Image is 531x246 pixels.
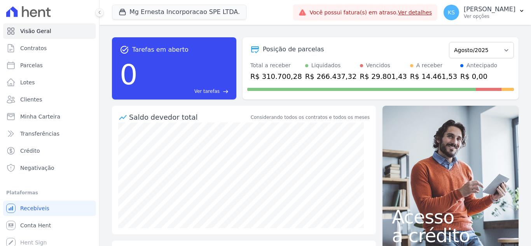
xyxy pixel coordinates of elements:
span: Conta Hent [20,222,51,229]
span: Crédito [20,147,40,155]
a: Crédito [3,143,96,159]
a: Minha Carteira [3,109,96,124]
button: KS [PERSON_NAME] Ver opções [437,2,531,23]
a: Lotes [3,75,96,90]
a: Conta Hent [3,218,96,233]
span: Lotes [20,79,35,86]
span: Você possui fatura(s) em atraso. [309,9,432,17]
span: Clientes [20,96,42,103]
span: KS [448,10,455,15]
span: Ver tarefas [194,88,220,95]
div: R$ 14.461,53 [410,71,457,82]
span: Negativação [20,164,54,172]
div: R$ 310.700,28 [250,71,302,82]
div: R$ 0,00 [460,71,497,82]
span: Parcelas [20,61,43,69]
span: task_alt [120,45,129,54]
span: Minha Carteira [20,113,60,120]
a: Clientes [3,92,96,107]
div: Saldo devedor total [129,112,249,122]
span: Visão Geral [20,27,51,35]
span: Transferências [20,130,59,138]
div: Total a receber [250,61,302,70]
button: Mg Ernesta Incorporacao SPE LTDA. [112,5,246,19]
a: Parcelas [3,58,96,73]
a: Transferências [3,126,96,141]
a: Ver tarefas east [141,88,229,95]
span: Contratos [20,44,47,52]
span: Tarefas em aberto [132,45,189,54]
span: Acesso [392,208,509,226]
div: Posição de parcelas [263,45,324,54]
span: east [223,89,229,94]
a: Contratos [3,40,96,56]
div: R$ 29.801,43 [360,71,407,82]
div: 0 [120,54,138,95]
a: Negativação [3,160,96,176]
a: Recebíveis [3,201,96,216]
div: Antecipado [466,61,497,70]
div: Vencidos [366,61,390,70]
span: a crédito [392,226,509,245]
p: [PERSON_NAME] [464,5,515,13]
a: Ver detalhes [398,9,432,16]
div: Liquidados [311,61,341,70]
span: Recebíveis [20,204,49,212]
div: Considerando todos os contratos e todos os meses [251,114,370,121]
p: Ver opções [464,13,515,19]
div: Plataformas [6,188,93,197]
div: R$ 266.437,32 [305,71,357,82]
a: Visão Geral [3,23,96,39]
div: A receber [416,61,443,70]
